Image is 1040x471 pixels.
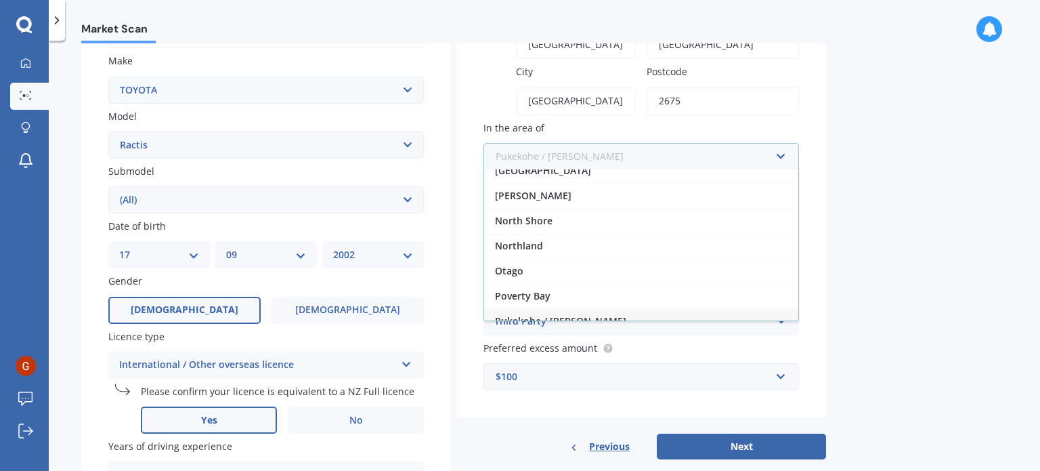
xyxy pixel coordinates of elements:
div: Third Party [494,314,771,330]
span: Poverty Bay [495,289,550,302]
span: Please confirm your licence is equivalent to a NZ Full licence [141,385,414,398]
span: Previous [589,436,630,457]
span: Otago [495,264,523,277]
span: Years of driving experience [108,440,232,453]
span: [GEOGRAPHIC_DATA] [495,164,591,177]
span: Submodel [108,165,154,178]
div: $100 [496,369,771,384]
span: Date of birth [108,220,166,232]
button: Next [657,434,826,459]
span: In the area of [483,121,544,134]
span: Pukekohe / [PERSON_NAME] [495,314,626,327]
span: Yes [201,415,217,426]
span: No [349,415,363,426]
span: Gender [108,275,142,288]
span: City [516,65,533,78]
span: Licence type [108,330,165,343]
span: North Shore [495,214,552,227]
div: International / Other overseas licence [119,357,395,373]
img: ACg8ocLITFCN4u4Vd0qJdOl1TvoC4mnn0AFVCKSmM0_-0ubEidEZGw=s96-c [16,356,36,376]
span: [PERSON_NAME] [495,189,571,202]
span: Market Scan [81,22,156,41]
span: Preferred excess amount [483,342,597,354]
span: Make [108,55,133,68]
span: Model [108,110,137,123]
span: [DEMOGRAPHIC_DATA] [295,304,400,316]
span: Postcode [647,65,687,78]
span: [DEMOGRAPHIC_DATA] [131,304,238,316]
span: Northland [495,239,543,252]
